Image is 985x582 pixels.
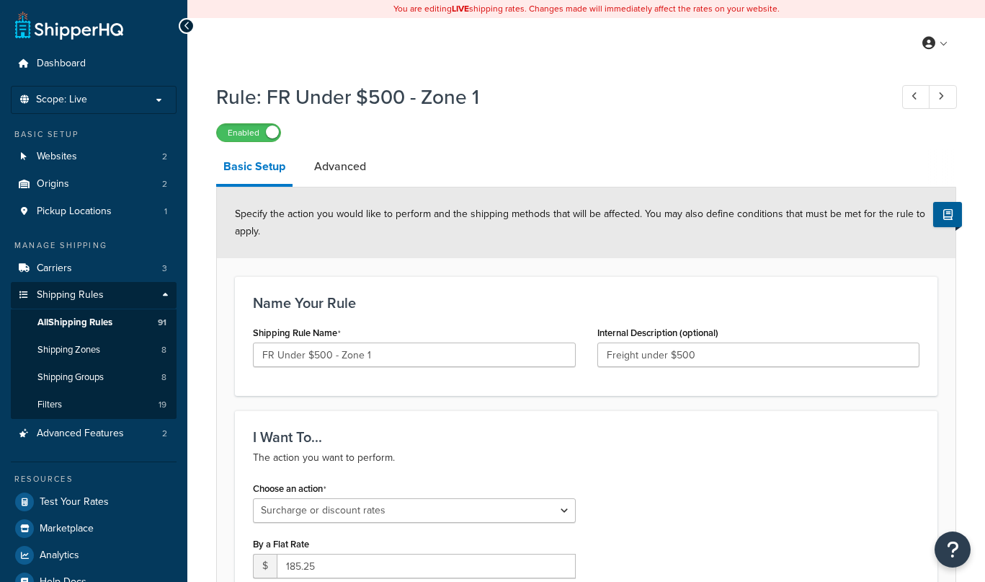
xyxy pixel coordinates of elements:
a: Advanced Features2 [11,420,177,447]
button: Open Resource Center [935,532,971,568]
li: Filters [11,392,177,418]
a: Shipping Groups8 [11,364,177,391]
span: 19 [159,399,166,411]
span: $ [253,554,277,578]
a: Analytics [11,542,177,568]
a: Shipping Zones8 [11,337,177,363]
a: Basic Setup [216,149,293,187]
label: By a Flat Rate [253,539,309,550]
label: Choose an action [253,483,326,495]
a: Pickup Locations1 [11,198,177,225]
span: 2 [162,178,167,190]
span: 2 [162,428,167,440]
li: Origins [11,171,177,198]
div: Basic Setup [11,128,177,141]
h3: Name Your Rule [253,295,919,311]
li: Websites [11,144,177,170]
label: Shipping Rule Name [253,327,341,339]
a: Previous Record [902,85,930,109]
li: Pickup Locations [11,198,177,225]
a: Websites2 [11,144,177,170]
a: Marketplace [11,516,177,542]
span: Pickup Locations [37,206,112,218]
li: Advanced Features [11,420,177,447]
p: The action you want to perform. [253,449,919,467]
span: 8 [161,371,166,384]
span: Dashboard [37,58,86,70]
a: Carriers3 [11,255,177,282]
label: Internal Description (optional) [597,327,718,338]
h1: Rule: FR Under $500 - Zone 1 [216,83,875,111]
span: Analytics [40,550,79,562]
a: Filters19 [11,392,177,418]
span: Shipping Rules [37,289,104,301]
b: LIVE [452,2,469,15]
span: Shipping Zones [37,344,100,356]
button: Show Help Docs [933,202,962,227]
h3: I Want To... [253,429,919,445]
span: Carriers [37,263,72,275]
a: Next Record [929,85,957,109]
a: Advanced [307,149,373,184]
span: Advanced Features [37,428,124,440]
span: Shipping Groups [37,371,104,384]
a: Shipping Rules [11,282,177,309]
span: Websites [37,151,77,163]
span: Origins [37,178,69,190]
li: Shipping Rules [11,282,177,419]
span: 8 [161,344,166,356]
a: Origins2 [11,171,177,198]
span: Scope: Live [36,94,87,106]
div: Resources [11,473,177,485]
span: 91 [158,317,166,329]
a: Test Your Rates [11,489,177,515]
a: AllShipping Rules91 [11,309,177,336]
span: All Shipping Rules [37,317,112,329]
div: Manage Shipping [11,239,177,252]
span: Marketplace [40,523,94,535]
label: Enabled [217,124,280,141]
li: Shipping Zones [11,337,177,363]
span: 2 [162,151,167,163]
li: Shipping Groups [11,364,177,391]
li: Carriers [11,255,177,282]
span: 3 [162,263,167,275]
span: Filters [37,399,62,411]
span: Specify the action you would like to perform and the shipping methods that will be affected. You ... [235,206,925,239]
span: Test Your Rates [40,496,109,508]
span: 1 [164,206,167,218]
a: Dashboard [11,50,177,77]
